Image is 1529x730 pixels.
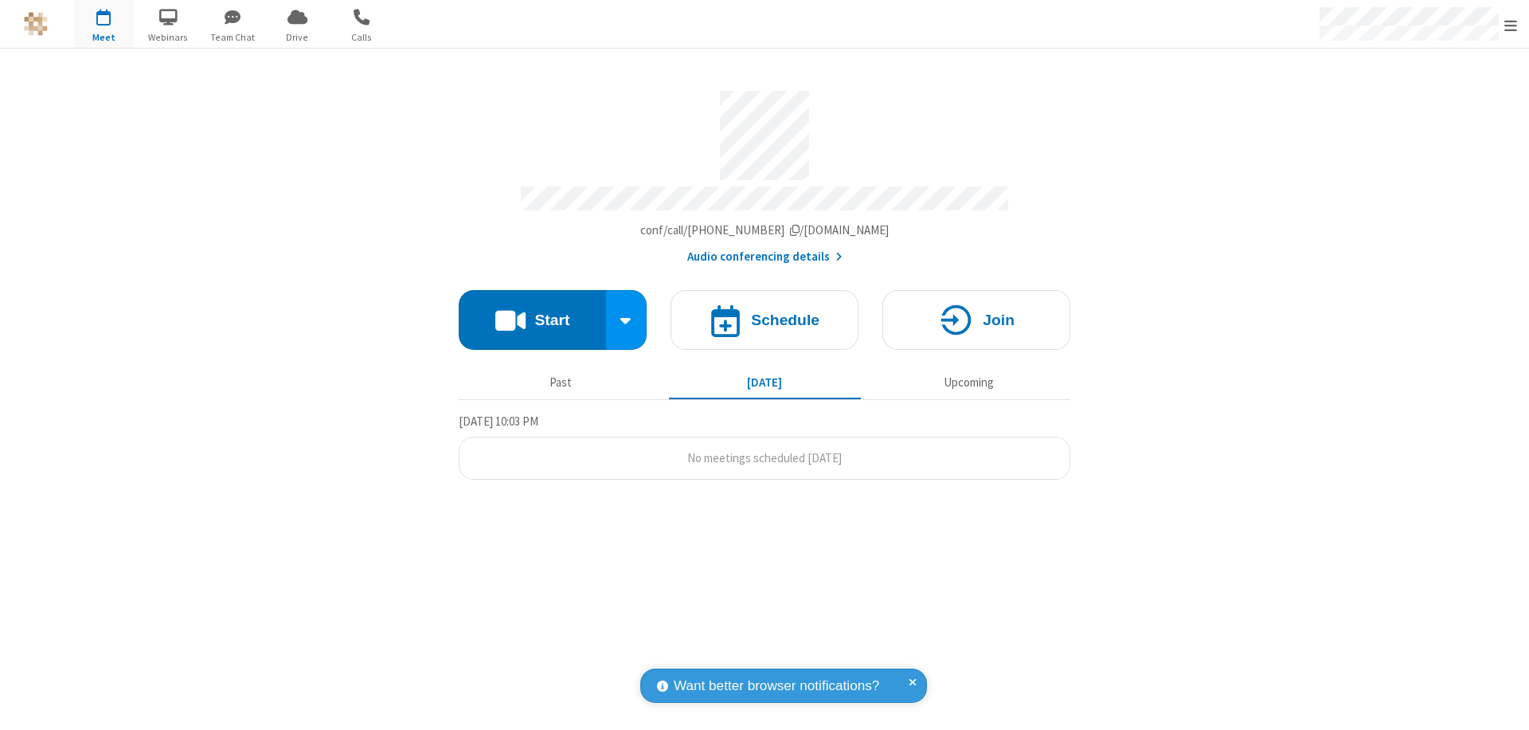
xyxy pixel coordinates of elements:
[459,290,606,350] button: Start
[332,30,392,45] span: Calls
[203,30,263,45] span: Team Chat
[459,412,1070,481] section: Today's Meetings
[640,222,890,240] button: Copy my meeting room linkCopy my meeting room link
[873,367,1065,398] button: Upcoming
[139,30,198,45] span: Webinars
[671,290,858,350] button: Schedule
[669,367,861,398] button: [DATE]
[687,450,842,465] span: No meetings scheduled [DATE]
[751,312,819,328] h4: Schedule
[640,222,890,237] span: Copy my meeting room link
[465,367,657,398] button: Past
[882,290,1070,350] button: Join
[459,414,538,429] span: [DATE] 10:03 PM
[983,312,1015,328] h4: Join
[534,312,569,328] h4: Start
[268,30,327,45] span: Drive
[24,12,48,36] img: QA Selenium DO NOT DELETE OR CHANGE
[74,30,134,45] span: Meet
[459,79,1070,266] section: Account details
[687,248,843,266] button: Audio conferencing details
[674,676,879,697] span: Want better browser notifications?
[606,290,647,350] div: Start conference options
